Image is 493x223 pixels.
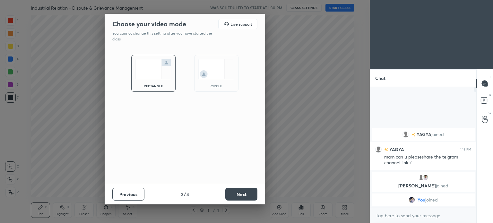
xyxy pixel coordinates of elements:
p: G [489,110,491,115]
h4: / [184,191,186,198]
div: grid [370,127,476,208]
span: joined [436,183,448,189]
span: You [418,197,425,202]
p: Chat [370,70,391,87]
img: default.png [402,131,409,138]
button: Next [225,188,257,201]
span: joined [425,197,438,202]
img: default.png [375,146,382,153]
h4: 2 [181,191,183,198]
div: rectangle [141,84,166,88]
img: b4263d946f1245789809af6d760ec954.jpg [409,197,415,203]
img: default.png [418,174,424,181]
div: 1:18 PM [460,148,471,151]
div: circle [203,84,229,88]
img: no-rating-badge.077c3623.svg [384,148,388,151]
h5: Live support [230,22,252,26]
span: joined [431,132,444,137]
p: D [489,92,491,97]
p: [PERSON_NAME] [376,183,471,188]
span: YAGYA [417,132,431,137]
img: circleScreenIcon.acc0effb.svg [198,59,234,79]
h6: YAGYA [388,146,404,153]
h4: 4 [186,191,189,198]
img: no-rating-badge.077c3623.svg [411,133,415,137]
button: Previous [112,188,144,201]
h2: Choose your video mode [112,20,186,28]
img: normalScreenIcon.ae25ed63.svg [135,59,171,79]
img: 5e515235a67c456ca1e1e03b2ef4c2da.jpg [422,174,429,181]
p: You cannot change this setting after you have started the class [112,30,216,42]
div: mam can u pleaseshare the telgram channel link ? [384,154,471,166]
p: T [489,74,491,79]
